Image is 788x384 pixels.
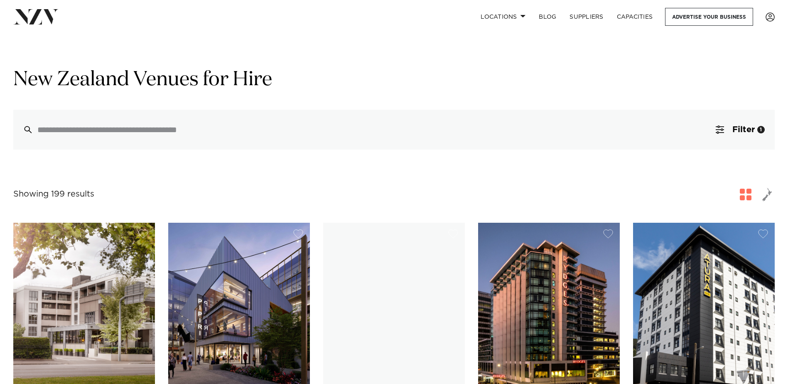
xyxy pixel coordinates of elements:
img: nzv-logo.png [13,9,59,24]
h1: New Zealand Venues for Hire [13,67,775,93]
a: Capacities [610,8,660,26]
a: BLOG [532,8,563,26]
div: 1 [757,126,765,133]
span: Filter [732,126,755,134]
a: SUPPLIERS [563,8,610,26]
a: Advertise your business [665,8,753,26]
div: Showing 199 results [13,188,94,201]
a: Locations [474,8,532,26]
button: Filter1 [706,110,775,150]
